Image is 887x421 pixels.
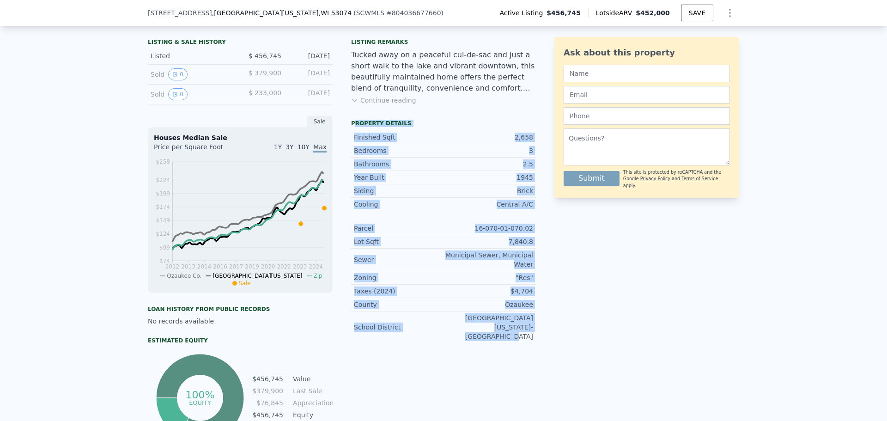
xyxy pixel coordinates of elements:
div: 16-070-01-070.02 [443,224,533,233]
div: Taxes (2024) [354,287,443,296]
div: 3 [443,146,533,155]
div: Bedrooms [354,146,443,155]
button: Show Options [721,4,739,22]
div: Tucked away on a peaceful cul-de-sac and just a short walk to the lake and vibrant downtown, this... [351,49,536,94]
div: County [354,300,443,309]
span: 10Y [298,143,310,151]
tspan: 2023 [293,263,307,270]
div: "Res" [443,273,533,282]
button: SAVE [681,5,713,21]
a: Terms of Service [681,176,718,181]
tspan: $224 [156,177,170,183]
tspan: 2016 [213,263,227,270]
div: LISTING & SALE HISTORY [148,38,333,48]
td: Last Sale [291,386,333,396]
div: Sold [151,68,233,80]
div: Finished Sqft [354,133,443,142]
div: Sold [151,88,233,100]
tspan: $74 [159,258,170,264]
input: Phone [564,107,730,125]
button: View historical data [168,68,188,80]
tspan: $174 [156,204,170,210]
span: , WI 53074 [319,9,352,17]
td: Appreciation [291,398,333,408]
tspan: 2024 [309,263,323,270]
div: Municipal Sewer, Municipal Water [443,250,533,269]
span: Active Listing [499,8,547,18]
tspan: $124 [156,231,170,237]
span: $456,745 [547,8,581,18]
button: Continue reading [351,96,416,105]
tspan: 2014 [197,263,212,270]
div: Sewer [354,255,443,264]
div: Bathrooms [354,159,443,169]
td: Equity [291,410,333,420]
div: Cooling [354,200,443,209]
span: , [GEOGRAPHIC_DATA][US_STATE] [212,8,352,18]
div: No records available. [148,317,333,326]
div: Price per Square Foot [154,142,240,157]
td: $379,900 [252,386,284,396]
div: 2,658 [443,133,533,142]
button: Submit [564,171,620,186]
div: Siding [354,186,443,195]
tspan: equity [189,399,211,406]
div: Houses Median Sale [154,133,327,142]
span: 3Y [286,143,293,151]
div: School District [354,323,443,332]
td: $76,845 [252,398,284,408]
div: ( ) [353,8,443,18]
span: $ 456,745 [249,52,281,60]
td: $456,745 [252,374,284,384]
tspan: $199 [156,190,170,197]
span: Sale [239,280,251,287]
div: [DATE] [289,88,330,100]
div: Sale [307,116,333,128]
tspan: 2022 [277,263,291,270]
input: Email [564,86,730,104]
td: $456,745 [252,410,284,420]
span: Zip [314,273,322,279]
div: Estimated Equity [148,337,333,344]
div: Ask about this property [564,46,730,59]
button: View historical data [168,88,188,100]
span: [STREET_ADDRESS] [148,8,212,18]
tspan: 2019 [245,263,259,270]
div: Brick [443,186,533,195]
td: Value [291,374,333,384]
tspan: $149 [156,217,170,224]
div: $4,704 [443,287,533,296]
div: Parcel [354,224,443,233]
span: Ozaukee Co. [167,273,201,279]
tspan: 100% [185,389,214,401]
tspan: $99 [159,244,170,251]
div: [GEOGRAPHIC_DATA][US_STATE]-[GEOGRAPHIC_DATA] [443,313,533,341]
span: SCWMLS [356,9,384,17]
div: Ozaukee [443,300,533,309]
tspan: $258 [156,159,170,165]
input: Name [564,65,730,82]
div: 1945 [443,173,533,182]
span: Lotside ARV [596,8,636,18]
div: Central A/C [443,200,533,209]
span: $ 233,000 [249,89,281,97]
div: Lot Sqft [354,237,443,246]
div: [DATE] [289,51,330,61]
span: $ 379,900 [249,69,281,77]
span: # 804036677660 [386,9,441,17]
span: Max [313,143,327,153]
span: [GEOGRAPHIC_DATA][US_STATE] [213,273,302,279]
div: 2.5 [443,159,533,169]
div: Listing remarks [351,38,536,46]
div: [DATE] [289,68,330,80]
a: Privacy Policy [640,176,670,181]
tspan: 2020 [261,263,275,270]
span: 1Y [274,143,282,151]
div: Listed [151,51,233,61]
div: Year Built [354,173,443,182]
div: Loan history from public records [148,305,333,313]
tspan: 2013 [181,263,195,270]
tspan: 2017 [229,263,243,270]
div: Zoning [354,273,443,282]
span: $452,000 [636,9,670,17]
